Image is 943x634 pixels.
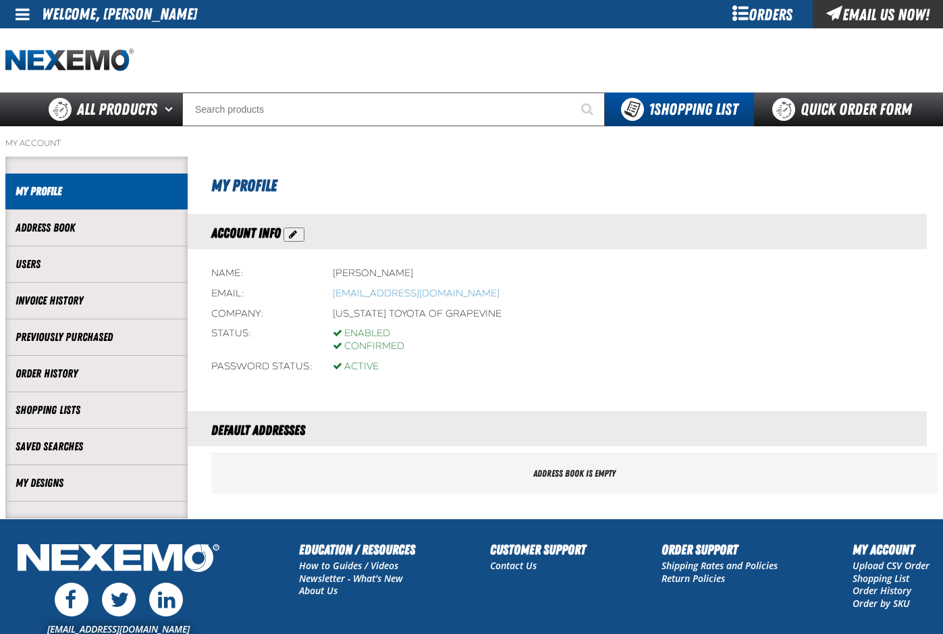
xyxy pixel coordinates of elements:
[211,308,313,321] div: Company
[649,100,738,119] span: Shopping List
[299,572,403,585] a: Newsletter - What's New
[211,327,313,353] div: Status
[571,93,605,126] button: Start Searching
[284,228,304,242] button: Action Edit Account Information
[16,366,178,381] a: Order History
[5,49,134,72] img: Nexemo logo
[211,454,938,494] div: Address book is empty
[16,475,178,491] a: My Designs
[853,584,911,597] a: Order History
[605,93,754,126] button: You have 1 Shopping List. Open to view details
[299,559,398,572] a: How to Guides / Videos
[211,288,313,300] div: Email
[490,559,537,572] a: Contact Us
[333,327,404,340] div: Enabled
[16,293,178,309] a: Invoice History
[333,361,379,373] div: Active
[77,97,157,122] span: All Products
[333,288,500,299] a: Opens a default email client to write an email to tlee@vtaig.com
[662,559,778,572] a: Shipping Rates and Policies
[211,176,277,195] span: My Profile
[853,572,909,585] a: Shopping List
[5,138,938,149] nav: Breadcrumbs
[853,539,929,560] h2: My Account
[490,539,586,560] h2: Customer Support
[211,267,313,280] div: Name
[14,539,223,579] img: Nexemo Logo
[211,225,281,241] span: Account Info
[16,257,178,272] a: Users
[160,93,182,126] button: Open All Products pages
[299,539,415,560] h2: Education / Resources
[754,93,937,126] a: Quick Order Form
[299,584,338,597] a: About Us
[5,49,134,72] a: Home
[16,439,178,454] a: Saved Searches
[333,267,413,280] div: [PERSON_NAME]
[211,361,313,373] div: Password status
[853,559,929,572] a: Upload CSV Order
[182,93,605,126] input: Search
[16,184,178,199] a: My Profile
[333,340,404,353] div: Confirmed
[5,138,61,149] a: My Account
[16,220,178,236] a: Address Book
[333,308,502,321] div: [US_STATE] Toyota of Grapevine
[662,572,725,585] a: Return Policies
[662,539,778,560] h2: Order Support
[853,597,910,610] a: Order by SKU
[333,288,500,299] bdo: [EMAIL_ADDRESS][DOMAIN_NAME]
[16,329,178,345] a: Previously Purchased
[211,422,305,438] span: Default Addresses
[16,402,178,418] a: Shopping Lists
[649,100,654,119] strong: 1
